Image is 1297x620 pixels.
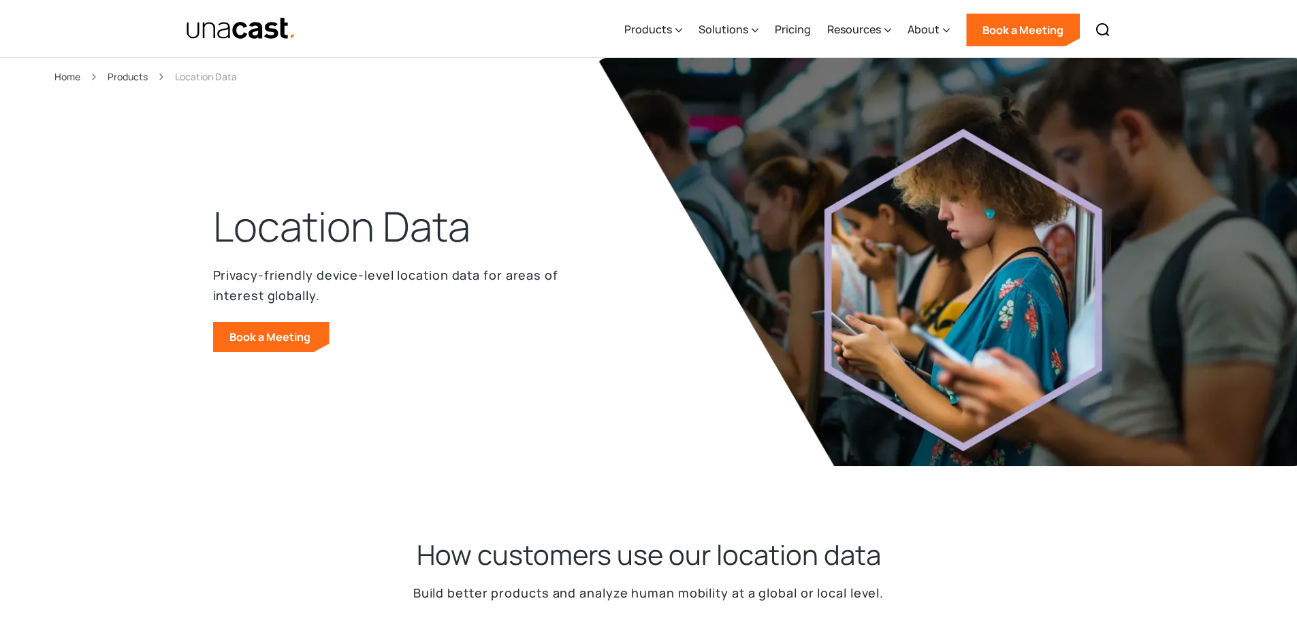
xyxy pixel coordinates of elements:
div: Solutions [699,21,748,37]
p: Build better products and analyze human mobility at a global or local level. [413,583,884,603]
a: home [186,17,297,41]
p: Privacy-friendly device-level location data for areas of interest globally. [213,265,567,306]
div: Solutions [699,2,758,58]
div: Products [624,21,672,37]
div: Products [624,2,682,58]
div: About [908,2,950,58]
a: Pricing [775,2,811,58]
div: Resources [827,2,891,58]
a: Book a Meeting [966,14,1080,46]
h1: Location Data [213,199,470,254]
a: Home [54,69,80,84]
div: About [908,21,940,37]
div: Location Data [175,69,237,84]
img: Unacast text logo [186,17,297,41]
img: Search icon [1095,22,1111,38]
h2: How customers use our location data [417,537,881,572]
a: Products [108,69,148,84]
div: Resources [827,21,881,37]
a: Book a Meeting [213,322,330,352]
